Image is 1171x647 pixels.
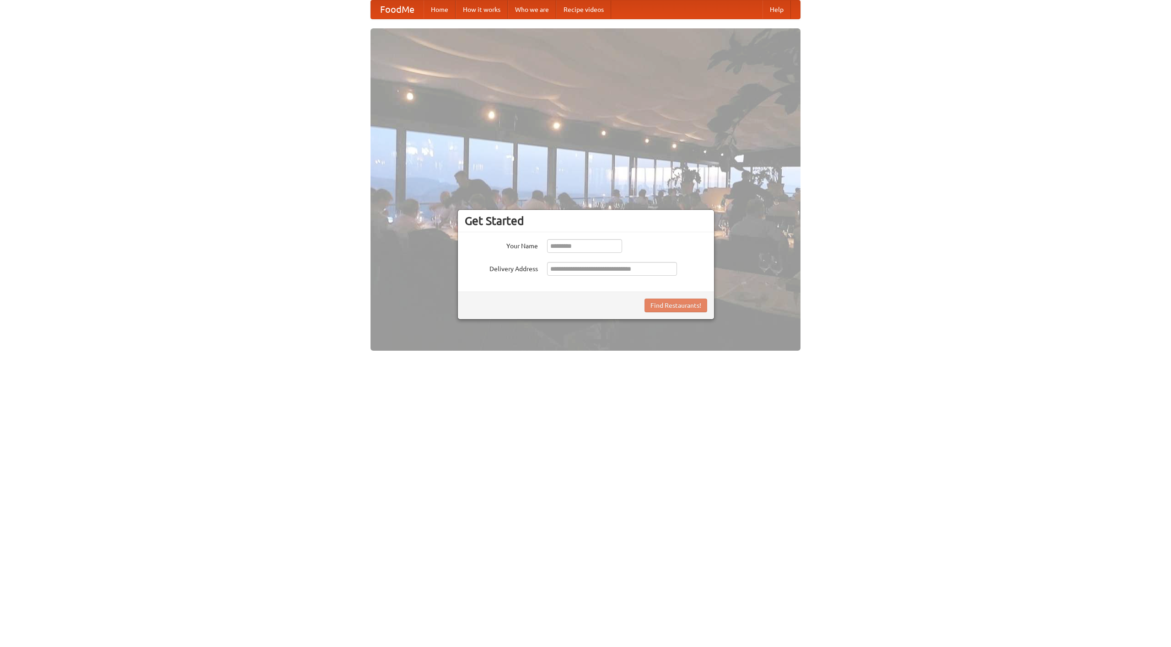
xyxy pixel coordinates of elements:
h3: Get Started [465,214,707,228]
label: Delivery Address [465,262,538,273]
button: Find Restaurants! [645,299,707,312]
label: Your Name [465,239,538,251]
a: Who we are [508,0,556,19]
a: Recipe videos [556,0,611,19]
a: Home [424,0,456,19]
a: FoodMe [371,0,424,19]
a: How it works [456,0,508,19]
a: Help [763,0,791,19]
